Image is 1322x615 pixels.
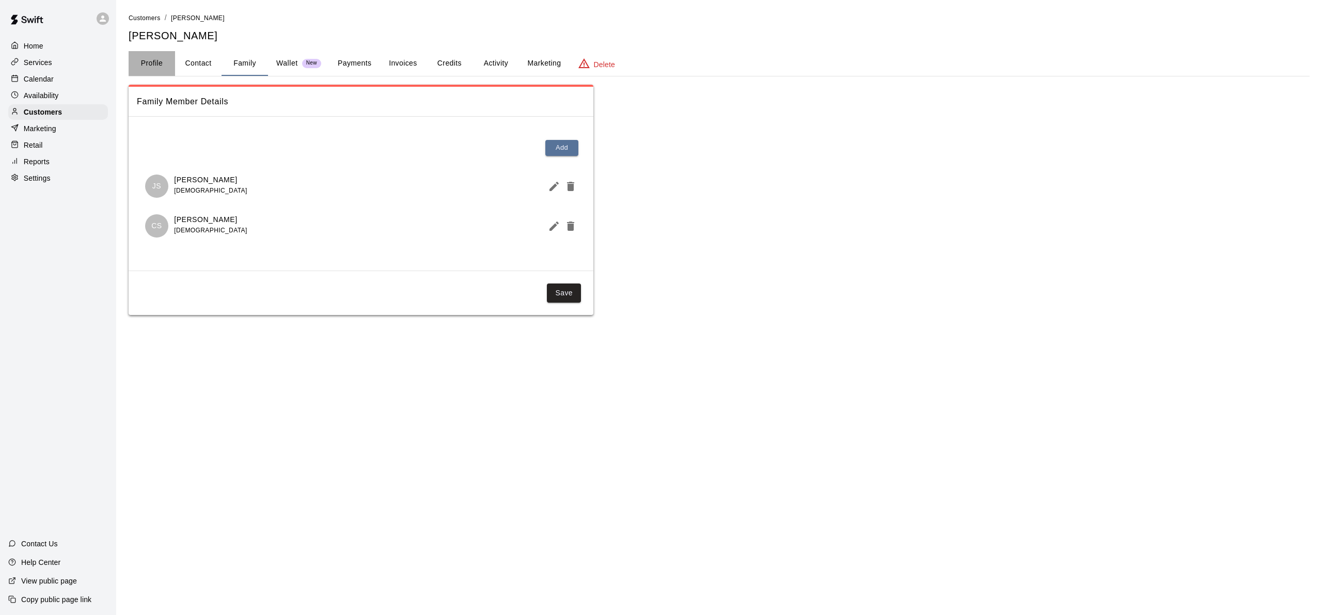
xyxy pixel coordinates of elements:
[24,140,43,150] p: Retail
[594,59,615,70] p: Delete
[21,594,91,605] p: Copy public page link
[544,176,560,197] button: Edit Member
[473,51,519,76] button: Activity
[8,71,108,87] a: Calendar
[24,107,62,117] p: Customers
[129,51,1310,76] div: basic tabs example
[151,220,162,231] p: CS
[129,51,175,76] button: Profile
[380,51,426,76] button: Invoices
[560,176,577,197] button: Delete
[145,214,168,238] div: Cruz Simpson
[129,14,161,22] span: Customers
[8,170,108,186] a: Settings
[24,41,43,51] p: Home
[24,123,56,134] p: Marketing
[544,216,560,236] button: Edit Member
[129,13,161,22] a: Customers
[8,88,108,103] a: Availability
[129,12,1310,24] nav: breadcrumb
[24,156,50,167] p: Reports
[24,90,59,101] p: Availability
[165,12,167,23] li: /
[24,173,51,183] p: Settings
[8,154,108,169] a: Reports
[174,175,247,185] p: [PERSON_NAME]
[8,121,108,136] a: Marketing
[276,58,298,69] p: Wallet
[137,95,585,108] span: Family Member Details
[519,51,569,76] button: Marketing
[24,57,52,68] p: Services
[21,576,77,586] p: View public page
[171,14,225,22] span: [PERSON_NAME]
[129,29,1310,43] h5: [PERSON_NAME]
[152,181,161,192] p: JS
[8,104,108,120] a: Customers
[545,140,578,156] button: Add
[426,51,473,76] button: Credits
[8,38,108,54] a: Home
[174,187,247,194] span: [DEMOGRAPHIC_DATA]
[560,216,577,236] button: Delete
[21,539,58,549] p: Contact Us
[222,51,268,76] button: Family
[8,55,108,70] a: Services
[175,51,222,76] button: Contact
[547,283,581,303] button: Save
[174,227,247,234] span: [DEMOGRAPHIC_DATA]
[8,137,108,153] a: Retail
[329,51,380,76] button: Payments
[145,175,168,198] div: Jett Simpson
[21,557,60,567] p: Help Center
[302,60,321,67] span: New
[24,74,54,84] p: Calendar
[174,214,247,225] p: [PERSON_NAME]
